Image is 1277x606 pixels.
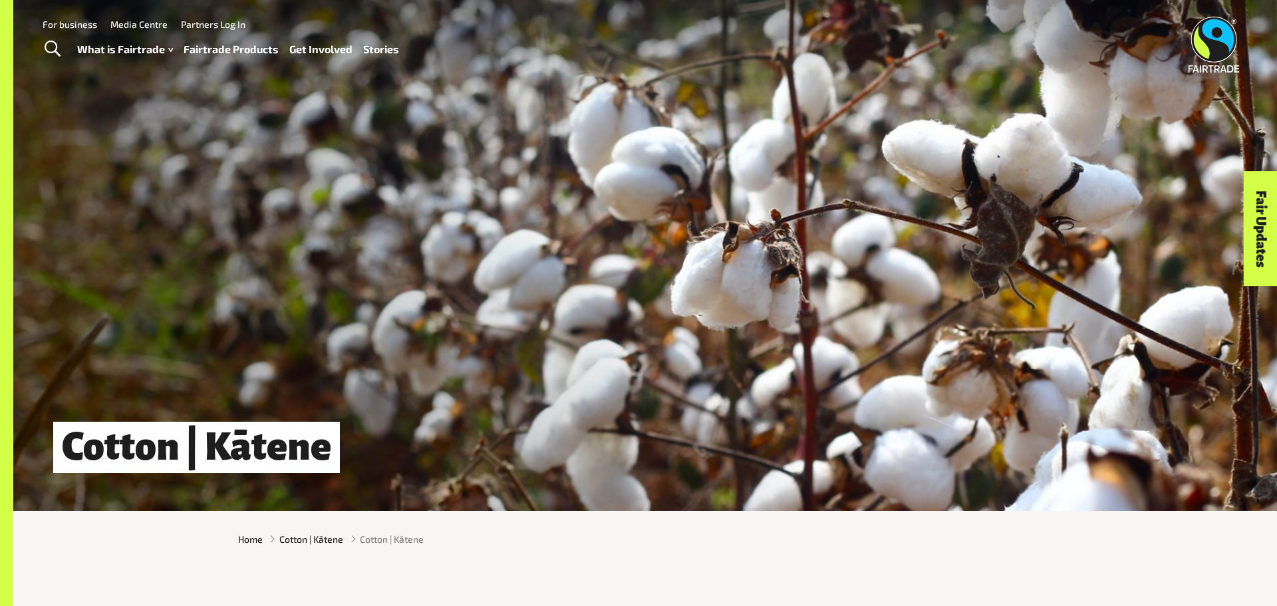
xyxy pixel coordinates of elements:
[43,19,97,30] a: For business
[289,40,353,59] a: Get Involved
[36,33,69,66] a: Toggle Search
[1189,17,1240,73] img: Fairtrade Australia New Zealand logo
[238,532,263,546] a: Home
[360,532,424,546] span: Cotton | Kātene
[53,422,340,473] h1: Cotton | Kātene
[279,532,343,546] a: Cotton | Kātene
[77,40,173,59] a: What is Fairtrade
[184,40,279,59] a: Fairtrade Products
[181,19,245,30] a: Partners Log In
[110,19,168,30] a: Media Centre
[363,40,399,59] a: Stories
